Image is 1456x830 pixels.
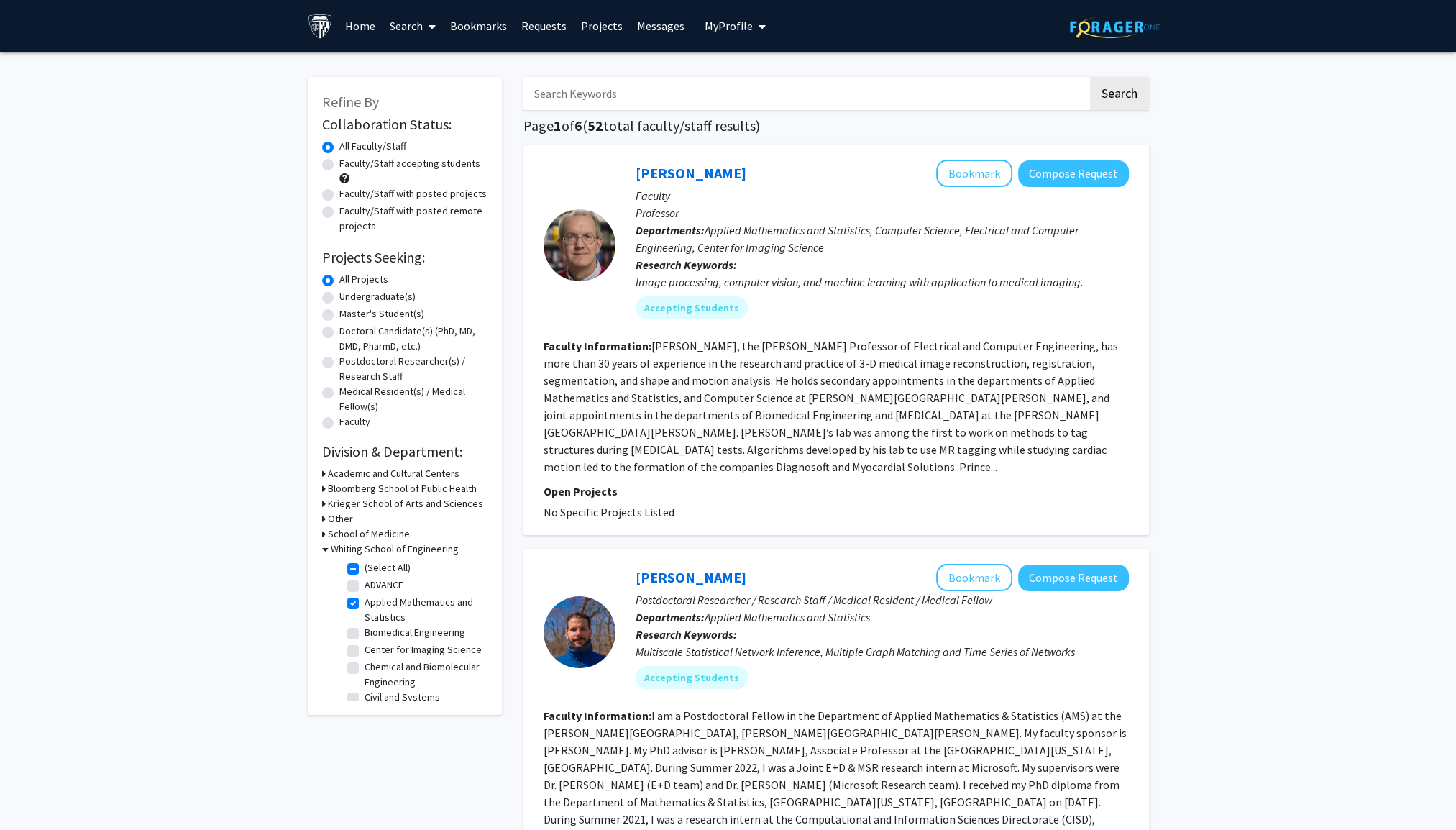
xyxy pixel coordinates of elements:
span: Applied Mathematics and Statistics, Computer Science, Electrical and Computer Engineering, Center... [636,223,1079,255]
label: Undergraduate(s) [339,289,416,304]
h2: Collaboration Status: [322,116,487,133]
span: No Specific Projects Listed [544,505,674,519]
h2: Division & Department: [322,443,487,460]
h3: Academic and Cultural Centers [328,466,459,481]
span: 52 [587,117,603,134]
b: Research Keywords: [636,257,737,272]
p: Professor [636,204,1129,222]
h3: Krieger School of Arts and Sciences [328,496,483,511]
p: Faculty [636,187,1129,204]
iframe: Chat [11,765,61,819]
span: 1 [554,117,562,134]
b: Faculty Information: [544,708,651,723]
label: Applied Mathematics and Statistics [365,595,484,625]
h1: Page of ( total faculty/staff results) [523,117,1149,134]
a: Search [383,1,443,51]
button: Compose Request to Konstantinos Pantazis [1018,565,1129,591]
label: Faculty/Staff with posted remote projects [339,204,487,234]
label: (Select All) [365,560,411,575]
label: All Projects [339,272,388,287]
mat-chip: Accepting Students [636,296,748,319]
a: Projects [574,1,630,51]
span: Refine By [322,93,379,111]
a: [PERSON_NAME] [636,164,746,182]
b: Faculty Information: [544,339,651,353]
button: Compose Request to Jerry Prince [1018,160,1129,187]
b: Departments: [636,610,705,624]
a: Messages [630,1,692,51]
h3: School of Medicine [328,526,410,542]
label: Medical Resident(s) / Medical Fellow(s) [339,384,487,414]
label: Faculty/Staff with posted projects [339,186,487,201]
h3: Bloomberg School of Public Health [328,481,477,496]
label: ADVANCE [365,578,403,593]
label: Center for Imaging Science [365,642,482,657]
h3: Other [328,511,353,526]
span: Applied Mathematics and Statistics [705,610,870,624]
fg-read-more: [PERSON_NAME], the [PERSON_NAME] Professor of Electrical and Computer Engineering, has more than ... [544,339,1118,474]
span: My Profile [705,19,753,33]
b: Departments: [636,223,705,237]
label: Faculty/Staff accepting students [339,156,480,171]
button: Search [1090,77,1149,110]
mat-chip: Accepting Students [636,666,748,689]
div: Image processing, computer vision, and machine learning with application to medical imaging. [636,273,1129,291]
label: Master's Student(s) [339,306,424,321]
label: Biomedical Engineering [365,625,465,640]
div: Multiscale Statistical Network Inference, Multiple Graph Matching and Time Series of Networks [636,643,1129,660]
label: Faculty [339,414,370,429]
label: Civil and Systems Engineering (CASE) [365,690,484,720]
button: Add Konstantinos Pantazis to Bookmarks [936,564,1012,591]
img: ForagerOne Logo [1070,16,1160,38]
input: Search Keywords [523,77,1088,110]
h2: Projects Seeking: [322,249,487,266]
p: Open Projects [544,483,1129,500]
label: All Faculty/Staff [339,139,406,154]
label: Chemical and Biomolecular Engineering [365,660,484,690]
a: Requests [514,1,574,51]
a: Bookmarks [443,1,514,51]
span: 6 [574,117,582,134]
a: Home [338,1,383,51]
a: [PERSON_NAME] [636,568,746,586]
button: Add Jerry Prince to Bookmarks [936,160,1012,187]
img: Johns Hopkins University Logo [308,14,333,39]
p: Postdoctoral Researcher / Research Staff / Medical Resident / Medical Fellow [636,591,1129,608]
label: Postdoctoral Researcher(s) / Research Staff [339,354,487,384]
h3: Whiting School of Engineering [331,542,459,557]
b: Research Keywords: [636,627,737,642]
label: Doctoral Candidate(s) (PhD, MD, DMD, PharmD, etc.) [339,324,487,354]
